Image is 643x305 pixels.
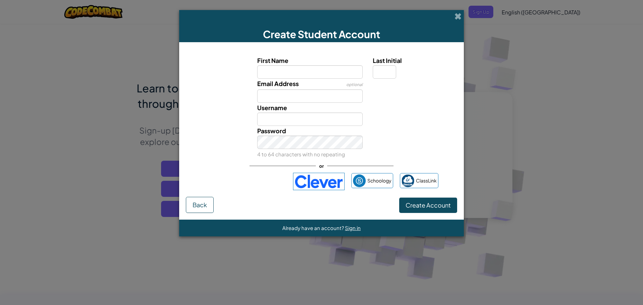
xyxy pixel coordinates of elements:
[346,82,363,87] span: optional
[257,127,286,135] span: Password
[263,28,380,41] span: Create Student Account
[316,161,327,171] span: or
[282,225,345,231] span: Already have an account?
[293,173,345,190] img: clever-logo-blue.png
[193,201,207,209] span: Back
[202,174,290,189] iframe: Sign in with Google Button
[399,198,457,213] button: Create Account
[257,151,345,157] small: 4 to 64 characters with no repeating
[406,201,451,209] span: Create Account
[257,80,299,87] span: Email Address
[257,57,288,64] span: First Name
[257,104,287,111] span: Username
[402,174,414,187] img: classlink-logo-small.png
[367,176,391,185] span: Schoology
[186,197,214,213] button: Back
[353,174,366,187] img: schoology.png
[345,225,361,231] a: Sign in
[373,57,402,64] span: Last Initial
[416,176,437,185] span: ClassLink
